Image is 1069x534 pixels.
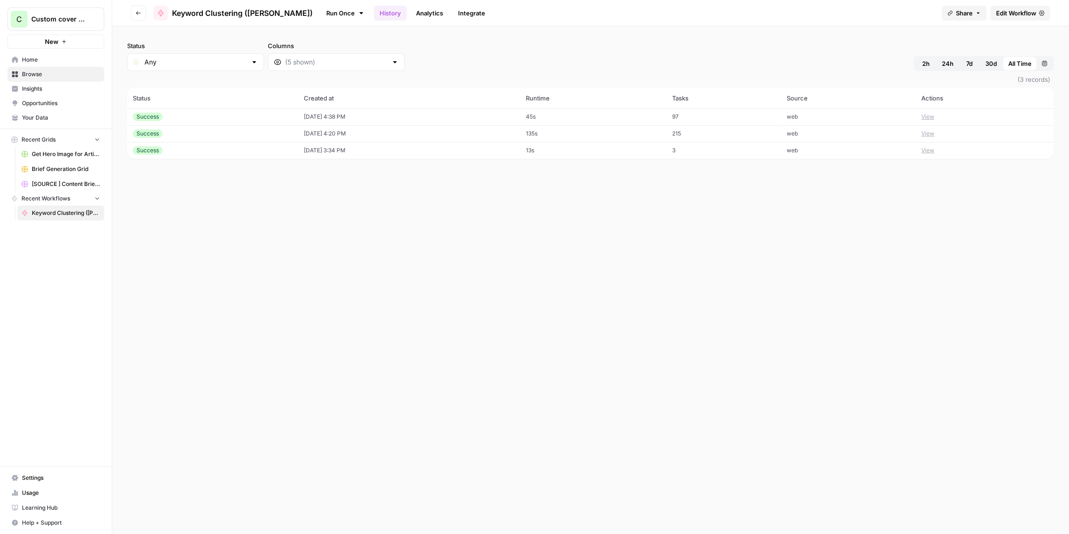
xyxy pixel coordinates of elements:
button: 24h [936,56,959,71]
span: Get Hero Image for Article [32,150,100,158]
td: 13s [521,142,667,159]
th: Source [782,88,916,108]
label: Columns [268,41,405,50]
td: 3 [667,142,782,159]
span: Home [22,56,100,64]
button: View [921,146,934,155]
button: 30d [980,56,1003,71]
th: Tasks [667,88,782,108]
button: Help + Support [7,515,104,530]
span: 24h [942,59,954,68]
span: Learning Hub [22,504,100,512]
a: Edit Workflow [990,6,1050,21]
a: Analytics [410,6,449,21]
a: Home [7,52,104,67]
td: web [782,125,916,142]
span: Recent Workflows [22,194,70,203]
a: [SOURCE ] Content Brief - Keyword Driven Articles Grid [17,177,104,192]
span: 2h [922,59,930,68]
td: 135s [521,125,667,142]
button: Share [942,6,987,21]
th: Created at [299,88,521,108]
span: Keyword Clustering ([PERSON_NAME]) [32,209,100,217]
td: 97 [667,108,782,125]
a: Integrate [452,6,491,21]
div: Success [133,146,163,155]
a: Keyword Clustering ([PERSON_NAME]) [17,206,104,221]
th: Status [127,88,299,108]
span: Recent Grids [22,135,56,144]
a: Usage [7,485,104,500]
button: New [7,35,104,49]
button: View [921,113,934,121]
span: Share [956,8,973,18]
a: Opportunities [7,96,104,111]
span: Custom cover artworks [31,14,88,24]
span: Help + Support [22,519,100,527]
td: [DATE] 4:20 PM [299,125,521,142]
span: Opportunities [22,99,100,107]
a: Learning Hub [7,500,104,515]
span: New [45,37,58,46]
a: Your Data [7,110,104,125]
span: Insights [22,85,100,93]
div: Success [133,129,163,138]
a: Settings [7,470,104,485]
span: C [16,14,22,25]
a: Keyword Clustering ([PERSON_NAME]) [153,6,313,21]
button: Workspace: Custom cover artworks [7,7,104,31]
button: 2h [916,56,936,71]
td: [DATE] 4:38 PM [299,108,521,125]
span: Keyword Clustering ([PERSON_NAME]) [172,7,313,19]
a: Insights [7,81,104,96]
span: [SOURCE ] Content Brief - Keyword Driven Articles Grid [32,180,100,188]
th: Runtime [521,88,667,108]
input: Any [144,57,247,67]
a: Brief Generation Grid [17,162,104,177]
button: Recent Grids [7,133,104,147]
span: 7d [966,59,973,68]
span: (3 records) [127,71,1054,88]
button: View [921,129,934,138]
div: Success [133,113,163,121]
label: Status [127,41,264,50]
a: Browse [7,67,104,82]
td: 215 [667,125,782,142]
span: Brief Generation Grid [32,165,100,173]
td: [DATE] 3:34 PM [299,142,521,159]
span: Usage [22,489,100,497]
a: Run Once [320,5,370,21]
td: web [782,142,916,159]
a: History [374,6,407,21]
td: 45s [521,108,667,125]
input: (5 shown) [285,57,387,67]
span: Your Data [22,114,100,122]
button: 7d [959,56,980,71]
span: Edit Workflow [996,8,1036,18]
span: Settings [22,474,100,482]
span: All Time [1008,59,1032,68]
a: Get Hero Image for Article [17,147,104,162]
th: Actions [916,88,1054,108]
td: web [782,108,916,125]
span: 30d [985,59,997,68]
span: Browse [22,70,100,78]
button: Recent Workflows [7,192,104,206]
